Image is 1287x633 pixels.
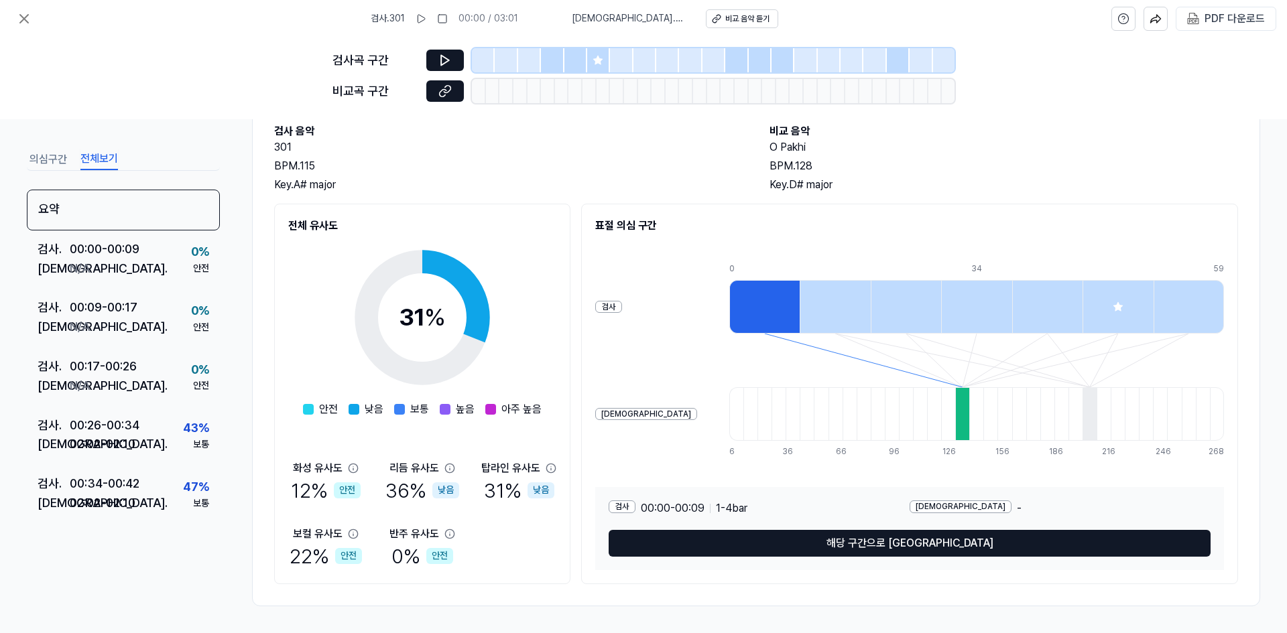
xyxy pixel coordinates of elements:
[770,158,1238,174] div: BPM. 128
[424,303,446,332] span: %
[770,177,1238,193] div: Key. D# major
[501,401,542,417] span: 아주 높음
[595,408,697,421] div: [DEMOGRAPHIC_DATA]
[38,298,70,318] div: 검사 .
[70,298,137,318] div: 00:09 - 00:17
[1187,13,1199,25] img: PDF Download
[971,263,1042,275] div: 34
[595,301,622,313] div: 검사
[725,13,770,25] div: 비교 음악 듣기
[391,542,453,570] div: 0 %
[1209,446,1224,458] div: 268
[609,500,635,513] div: 검사
[193,379,209,393] div: 안전
[1156,446,1170,458] div: 246
[1184,7,1268,30] button: PDF 다운로드
[38,240,70,259] div: 검사 .
[191,301,209,321] div: 0 %
[80,149,118,170] button: 전체보기
[910,500,1211,516] div: -
[70,240,139,259] div: 00:00 - 00:09
[38,318,70,337] div: [DEMOGRAPHIC_DATA] .
[193,497,209,510] div: 보통
[70,416,139,435] div: 00:26 - 00:34
[641,500,704,516] span: 00:00 - 00:09
[274,177,743,193] div: Key. A# major
[889,446,903,458] div: 96
[70,357,137,376] div: 00:17 - 00:26
[191,360,209,380] div: 0 %
[456,401,475,417] span: 높음
[319,401,338,417] span: 안전
[365,401,383,417] span: 낮음
[572,12,690,25] span: [DEMOGRAPHIC_DATA] . O Pakhi
[183,478,209,497] div: 47 %
[389,460,439,476] div: 리듬 유사도
[481,460,540,476] div: 탑라인 유사도
[38,435,70,454] div: [DEMOGRAPHIC_DATA] .
[609,530,1211,557] button: 해당 구간으로 [GEOGRAPHIC_DATA]
[288,218,556,234] h2: 전체 유사도
[716,500,747,516] span: 1 - 4 bar
[38,259,70,279] div: [DEMOGRAPHIC_DATA] .
[770,123,1238,139] h2: 비교 음악
[70,318,90,337] div: N/A
[274,139,743,155] h2: 301
[371,12,405,25] span: 검사 . 301
[1049,446,1063,458] div: 186
[426,548,453,564] div: 안전
[399,299,446,336] div: 31
[293,526,343,542] div: 보컬 유사도
[334,482,361,498] div: 안전
[385,476,459,504] div: 36 %
[782,446,796,458] div: 36
[193,438,209,451] div: 보통
[1150,13,1162,25] img: share
[770,139,1238,155] h2: O Pakhi
[432,482,459,498] div: 낮음
[1213,263,1224,275] div: 59
[183,419,209,438] div: 43 %
[706,9,778,28] button: 비교 음악 듣기
[70,435,135,454] div: 02:02 - 02:10
[910,500,1012,513] div: [DEMOGRAPHIC_DATA]
[70,494,135,513] div: 02:02 - 02:10
[70,259,90,279] div: N/A
[274,158,743,174] div: BPM. 115
[332,51,418,70] div: 검사곡 구간
[729,263,800,275] div: 0
[484,476,554,504] div: 31 %
[1111,7,1136,31] button: help
[70,474,139,494] div: 00:34 - 00:42
[291,476,361,504] div: 12 %
[942,446,957,458] div: 126
[836,446,850,458] div: 66
[193,262,209,275] div: 안전
[335,548,362,564] div: 안전
[193,321,209,334] div: 안전
[191,242,209,262] div: 0 %
[729,446,743,458] div: 6
[38,494,70,513] div: [DEMOGRAPHIC_DATA] .
[38,376,70,396] div: [DEMOGRAPHIC_DATA] .
[293,460,343,476] div: 화성 유사도
[1102,446,1116,458] div: 216
[29,149,67,170] button: 의심구간
[1117,12,1129,25] svg: help
[410,401,429,417] span: 보통
[38,357,70,376] div: 검사 .
[274,123,743,139] h2: 검사 음악
[290,542,362,570] div: 22 %
[595,218,1224,234] h2: 표절 의심 구간
[458,12,518,25] div: 00:00 / 03:01
[995,446,1009,458] div: 156
[27,190,220,230] div: 요약
[528,482,554,498] div: 낮음
[38,416,70,435] div: 검사 .
[332,82,418,101] div: 비교곡 구간
[38,474,70,494] div: 검사 .
[1205,10,1265,27] div: PDF 다운로드
[389,526,439,542] div: 반주 유사도
[70,376,90,396] div: N/A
